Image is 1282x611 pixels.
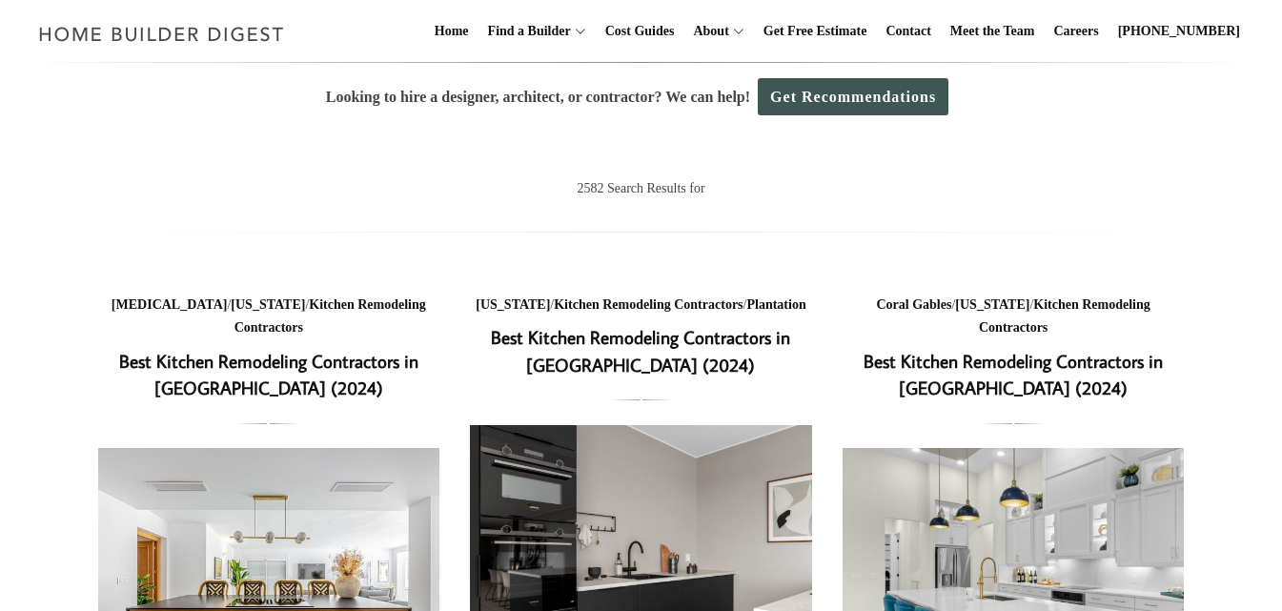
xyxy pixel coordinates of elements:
a: Kitchen Remodeling Contractors [234,297,426,336]
a: Find a Builder [480,1,571,62]
a: Meet the Team [943,1,1043,62]
a: [MEDICAL_DATA] [112,297,228,312]
div: / / [843,294,1185,340]
a: Best Kitchen Remodeling Contractors in [GEOGRAPHIC_DATA] (2024) [119,349,418,400]
a: About [685,1,728,62]
div: / / [98,294,440,340]
a: [PHONE_NUMBER] [1110,1,1248,62]
a: Kitchen Remodeling Contractors [554,297,743,312]
a: Contact [878,1,938,62]
img: Home Builder Digest [31,15,293,52]
a: Cost Guides [598,1,682,62]
a: Get Recommendations [758,78,948,115]
a: [US_STATE] [476,297,550,312]
div: / / [470,294,812,317]
a: Careers [1047,1,1107,62]
a: Get Free Estimate [756,1,875,62]
a: Plantation [746,297,805,312]
a: Kitchen Remodeling Contractors [979,297,1150,336]
a: [US_STATE] [231,297,305,312]
a: Coral Gables [876,297,951,312]
a: Home [427,1,477,62]
span: 2582 Search Results for [577,177,704,201]
a: Best Kitchen Remodeling Contractors in [GEOGRAPHIC_DATA] (2024) [491,325,790,377]
a: Best Kitchen Remodeling Contractors in [GEOGRAPHIC_DATA] (2024) [864,349,1163,400]
a: [US_STATE] [955,297,1029,312]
